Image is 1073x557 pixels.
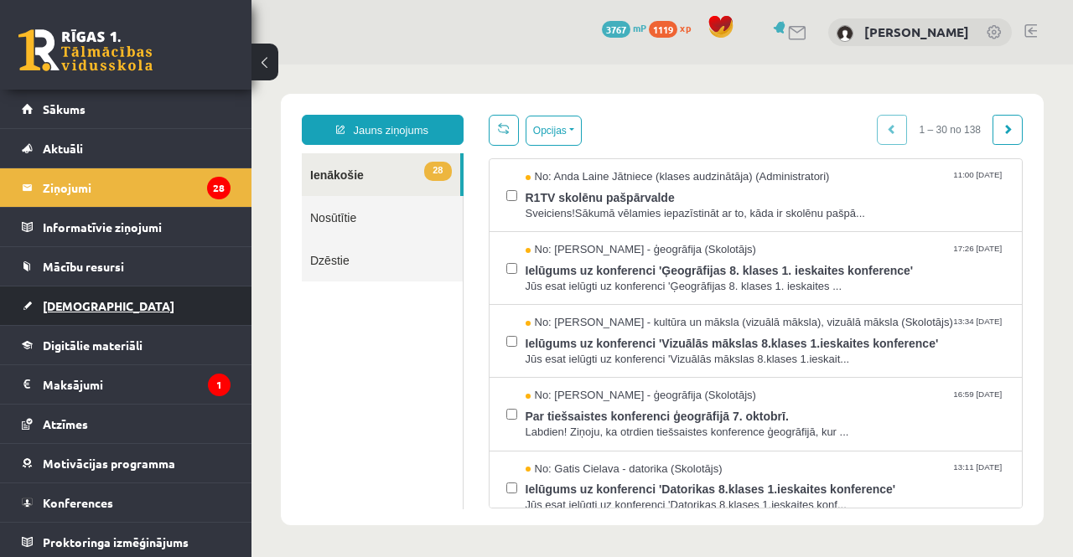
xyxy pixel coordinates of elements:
[50,50,212,80] a: Jauns ziņojums
[649,21,699,34] a: 1119 xp
[50,132,211,174] a: Nosūtītie
[274,323,505,339] span: No: [PERSON_NAME] - ģeogrāfija (Skolotājs)
[43,495,113,510] span: Konferences
[702,178,754,190] span: 17:26 [DATE]
[22,168,231,207] a: Ziņojumi28
[43,208,231,246] legend: Informatīvie ziņojumi
[864,23,969,40] a: [PERSON_NAME]
[274,287,754,303] span: Jūs esat ielūgti uz konferenci 'Vizuālās mākslas 8.klases 1.ieskait...
[22,286,231,325] a: [DEMOGRAPHIC_DATA]
[680,21,691,34] span: xp
[22,444,231,482] a: Motivācijas programma
[837,25,853,42] img: Katrīna Ullas
[22,326,231,364] a: Digitālie materiāli
[22,365,231,404] a: Maksājumi1
[43,338,143,353] span: Digitālie materiāli
[274,323,754,375] a: No: [PERSON_NAME] - ģeogrāfija (Skolotājs) 16:59 [DATE] Par tiešsaistes konferenci ģeogrāfijā 7. ...
[173,97,200,116] span: 28
[274,51,330,81] button: Opcijas
[274,178,505,193] span: No: [PERSON_NAME] - ģeogrāfija (Skolotājs)
[274,178,754,230] a: No: [PERSON_NAME] - ģeogrāfija (Skolotājs) 17:26 [DATE] Ielūgums uz konferenci 'Ģeogrāfijas 8. kl...
[18,29,153,71] a: Rīgas 1. Tālmācības vidusskola
[274,121,754,142] span: R1TV skolēnu pašpārvalde
[22,405,231,443] a: Atzīmes
[43,365,231,404] legend: Maksājumi
[22,483,231,522] a: Konferences
[274,105,578,121] span: No: Anda Laine Jātniece (klases audzinātāja) (Administratori)
[702,323,754,336] span: 16:59 [DATE]
[22,208,231,246] a: Informatīvie ziņojumi
[43,168,231,207] legend: Ziņojumi
[274,266,754,287] span: Ielūgums uz konferenci 'Vizuālās mākslas 8.klases 1.ieskaites konference'
[274,433,754,449] span: Jūs esat ielūgti uz konferenci 'Datorikas 8.klases 1.ieskaites konf...
[649,21,677,38] span: 1119
[274,397,471,413] span: No: Gatis Cielava - datorika (Skolotājs)
[43,141,83,156] span: Aktuāli
[274,360,754,376] span: Labdien! Ziņoju, ka otrdien tiešsaistes konference ģeogrāfijā, kur ...
[602,21,646,34] a: 3767 mP
[22,90,231,128] a: Sākums
[656,50,742,80] span: 1 – 30 no 138
[43,259,124,274] span: Mācību resursi
[274,339,754,360] span: Par tiešsaistes konferenci ģeogrāfijā 7. oktobrī.
[50,89,209,132] a: 28Ienākošie
[43,534,189,549] span: Proktoringa izmēģinājums
[602,21,630,38] span: 3767
[43,416,88,431] span: Atzīmes
[274,250,754,302] a: No: [PERSON_NAME] - kultūra un māksla (vizuālā māksla), vizuālā māksla (Skolotājs) 13:34 [DATE] I...
[274,142,754,157] span: Sveiciens!Sākumā vēlamies iepazīstināt ar to, kāda ir skolēnu pašpā...
[274,193,754,214] span: Ielūgums uz konferenci 'Ģeogrāfijas 8. klases 1. ieskaites konference'
[274,397,754,449] a: No: Gatis Cielava - datorika (Skolotājs) 13:11 [DATE] Ielūgums uz konferenci 'Datorikas 8.klases ...
[207,177,231,199] i: 28
[22,247,231,286] a: Mācību resursi
[43,456,175,471] span: Motivācijas programma
[50,174,211,217] a: Dzēstie
[274,412,754,433] span: Ielūgums uz konferenci 'Datorikas 8.klases 1.ieskaites konference'
[702,397,754,410] span: 13:11 [DATE]
[43,101,86,116] span: Sākums
[208,374,231,396] i: 1
[274,250,702,266] span: No: [PERSON_NAME] - kultūra un māksla (vizuālā māksla), vizuālā māksla (Skolotājs)
[274,214,754,230] span: Jūs esat ielūgti uz konferenci 'Ģeogrāfijas 8. klases 1. ieskaites ...
[702,250,754,263] span: 13:34 [DATE]
[274,105,754,157] a: No: Anda Laine Jātniece (klases audzinātāja) (Administratori) 11:00 [DATE] R1TV skolēnu pašpārval...
[633,21,646,34] span: mP
[43,298,174,313] span: [DEMOGRAPHIC_DATA]
[702,105,754,117] span: 11:00 [DATE]
[22,129,231,168] a: Aktuāli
